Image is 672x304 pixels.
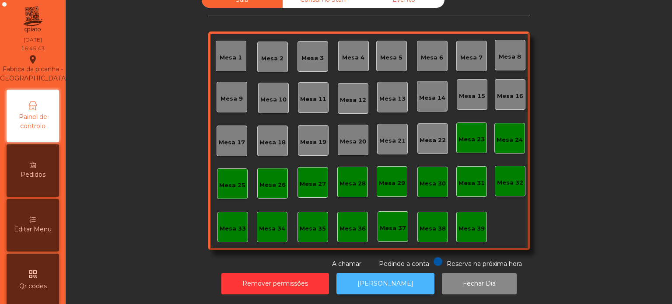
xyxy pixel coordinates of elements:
[261,54,283,63] div: Mesa 2
[379,179,405,188] div: Mesa 29
[421,53,443,62] div: Mesa 6
[379,136,406,145] div: Mesa 21
[219,181,245,190] div: Mesa 25
[458,224,485,233] div: Mesa 39
[28,54,38,65] i: location_on
[497,92,523,101] div: Mesa 16
[379,260,429,268] span: Pedindo a conta
[342,53,364,62] div: Mesa 4
[380,224,406,233] div: Mesa 37
[459,92,485,101] div: Mesa 15
[28,269,38,280] i: qr_code
[300,95,326,104] div: Mesa 11
[420,136,446,145] div: Mesa 22
[442,273,517,294] button: Fechar Dia
[21,45,45,52] div: 16:45:43
[497,136,523,144] div: Mesa 24
[458,179,485,188] div: Mesa 31
[340,96,366,105] div: Mesa 12
[420,224,446,233] div: Mesa 38
[220,94,243,103] div: Mesa 9
[219,138,245,147] div: Mesa 17
[332,260,361,268] span: A chamar
[458,135,485,144] div: Mesa 23
[260,95,287,104] div: Mesa 10
[460,53,483,62] div: Mesa 7
[301,54,324,63] div: Mesa 3
[340,137,366,146] div: Mesa 20
[21,170,45,179] span: Pedidos
[259,224,285,233] div: Mesa 34
[419,94,445,102] div: Mesa 14
[14,225,52,234] span: Editar Menu
[300,138,326,147] div: Mesa 19
[221,273,329,294] button: Remover permissões
[379,94,406,103] div: Mesa 13
[220,53,242,62] div: Mesa 1
[220,224,246,233] div: Mesa 33
[9,112,57,131] span: Painel de controlo
[499,52,521,61] div: Mesa 8
[420,179,446,188] div: Mesa 30
[336,273,434,294] button: [PERSON_NAME]
[300,180,326,189] div: Mesa 27
[380,53,402,62] div: Mesa 5
[339,179,366,188] div: Mesa 28
[19,282,47,291] span: Qr codes
[497,178,523,187] div: Mesa 32
[300,224,326,233] div: Mesa 35
[447,260,522,268] span: Reserva na próxima hora
[259,138,286,147] div: Mesa 18
[24,36,42,44] div: [DATE]
[22,4,43,35] img: qpiato
[339,224,366,233] div: Mesa 36
[259,181,286,189] div: Mesa 26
